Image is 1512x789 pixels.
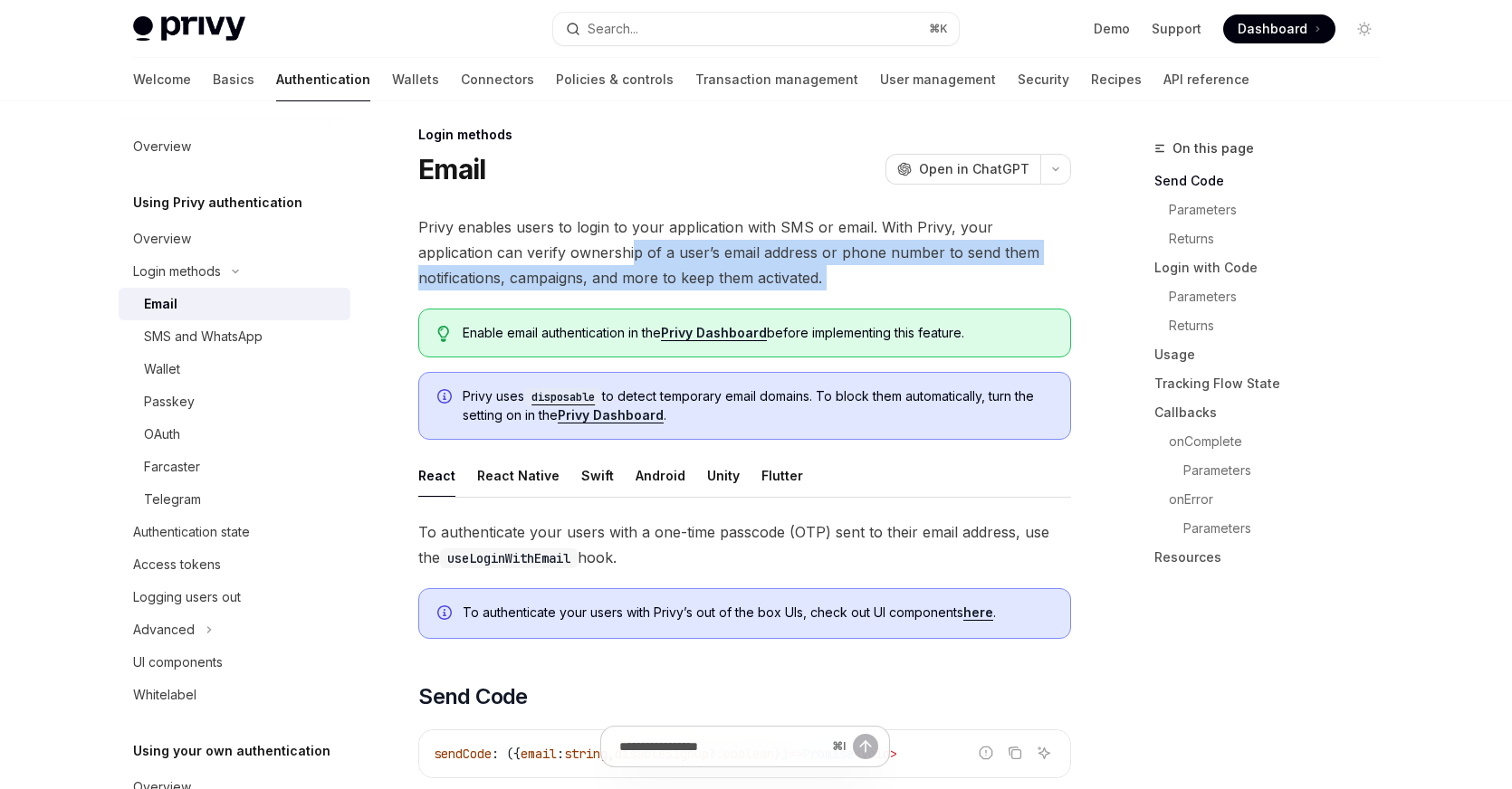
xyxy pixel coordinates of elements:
[418,153,485,185] h1: Email
[119,646,350,679] a: UI components
[963,604,993,621] a: here
[144,326,263,347] div: SMS and WhatsApp
[144,423,180,445] div: OAuth
[461,58,534,101] a: Connectors
[144,489,201,510] div: Telegram
[524,388,602,404] a: disposable
[119,548,350,581] a: Access tokens
[119,516,350,548] a: Authentication state
[1154,195,1393,224] a: Parameters
[213,58,254,101] a: Basics
[133,58,191,101] a: Welcome
[133,192,302,214] h5: Using Privy authentication
[418,126,1071,144] div: Login methods
[581,454,614,497] div: Swift
[1154,282,1393,311] a: Parameters
[133,521,250,543] div: Authentication state
[437,389,455,407] svg: Info
[1154,398,1393,427] a: Callbacks
[119,613,350,646] button: Toggle Advanced section
[144,456,200,478] div: Farcaster
[119,451,350,483] a: Farcaster
[418,214,1071,290] span: Privy enables users to login to your application with SMS or email. With Privy, your application ...
[524,388,602,406] code: disposable
[1350,14,1379,43] button: Toggle dark mode
[1154,543,1393,572] a: Resources
[553,13,959,45] button: Open search
[1018,58,1069,101] a: Security
[929,22,948,36] span: ⌘ K
[1154,253,1393,282] a: Login with Code
[392,58,439,101] a: Wallets
[119,288,350,320] a: Email
[440,548,578,568] code: useLoginWithEmail
[133,740,330,762] h5: Using your own authentication
[477,454,560,497] div: React Native
[463,604,1052,622] span: To authenticate your users with Privy’s out of the box UIs, check out UI components .
[885,154,1040,185] button: Open in ChatGPT
[437,605,455,623] svg: Info
[1154,369,1393,398] a: Tracking Flow State
[133,136,191,157] div: Overview
[558,407,664,423] a: Privy Dashboard
[144,293,177,315] div: Email
[119,130,350,163] a: Overview
[144,358,180,380] div: Wallet
[707,454,740,497] div: Unity
[133,651,223,673] div: UI components
[661,325,767,341] a: Privy Dashboard
[1172,138,1254,159] span: On this page
[463,387,1052,424] span: Privy uses to detect temporary email domains. To block them automatically, turn the setting on in...
[1223,14,1335,43] a: Dashboard
[418,519,1071,570] span: To authenticate your users with a one-time passcode (OTP) sent to their email address, use the hook.
[619,727,825,766] input: Ask a question...
[119,679,350,711] a: Whitelabel
[133,586,241,608] div: Logging users out
[1154,311,1393,340] a: Returns
[880,58,996,101] a: User management
[1154,224,1393,253] a: Returns
[1154,456,1393,485] a: Parameters
[1154,514,1393,543] a: Parameters
[588,18,638,40] div: Search...
[919,160,1029,178] span: Open in ChatGPT
[418,682,528,711] span: Send Code
[636,454,685,497] div: Android
[119,223,350,255] a: Overview
[133,228,191,250] div: Overview
[1154,427,1393,456] a: onComplete
[1238,20,1307,38] span: Dashboard
[133,619,195,641] div: Advanced
[119,418,350,451] a: OAuth
[133,16,245,42] img: light logo
[133,684,196,706] div: Whitelabel
[144,391,195,413] div: Passkey
[418,454,455,497] div: React
[1154,166,1393,195] a: Send Code
[119,581,350,613] a: Logging users out
[119,353,350,385] a: Wallet
[133,261,221,282] div: Login methods
[276,58,370,101] a: Authentication
[1091,58,1142,101] a: Recipes
[695,58,858,101] a: Transaction management
[133,554,221,575] div: Access tokens
[1152,20,1201,38] a: Support
[853,734,878,759] button: Send message
[761,454,803,497] div: Flutter
[1094,20,1130,38] a: Demo
[1154,485,1393,514] a: onError
[463,324,1052,342] span: Enable email authentication in the before implementing this feature.
[1163,58,1249,101] a: API reference
[556,58,674,101] a: Policies & controls
[119,255,350,288] button: Toggle Login methods section
[119,483,350,516] a: Telegram
[119,385,350,418] a: Passkey
[119,320,350,353] a: SMS and WhatsApp
[1154,340,1393,369] a: Usage
[437,326,450,342] svg: Tip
